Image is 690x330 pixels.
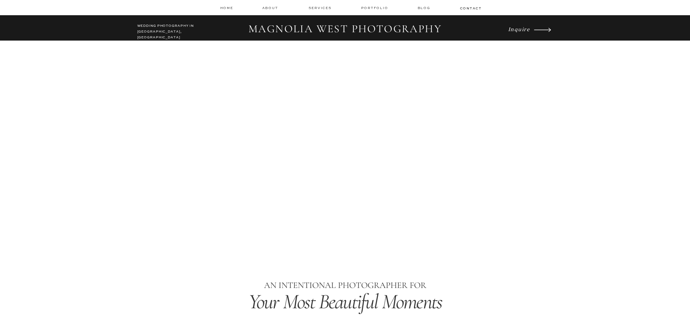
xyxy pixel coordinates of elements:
i: Your Most Beautiful Moments [248,289,442,314]
h2: WEDDING PHOTOGRAPHY IN [GEOGRAPHIC_DATA], [GEOGRAPHIC_DATA] [137,23,201,36]
a: Blog [418,5,432,11]
i: Inquire [508,25,530,32]
i: Timeless Images & an Unparalleled Experience [193,184,497,210]
a: about [262,5,280,11]
a: Portfolio [361,5,390,11]
p: AN INTENTIONAL PHOTOGRAPHER FOR [206,279,485,293]
a: contact [460,6,481,10]
a: Inquire [508,24,532,34]
a: home [220,5,234,10]
h2: MAGNOLIA WEST PHOTOGRAPHY [244,22,447,36]
h1: Los Angeles Wedding Photographer [206,221,484,236]
a: services [309,5,333,10]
